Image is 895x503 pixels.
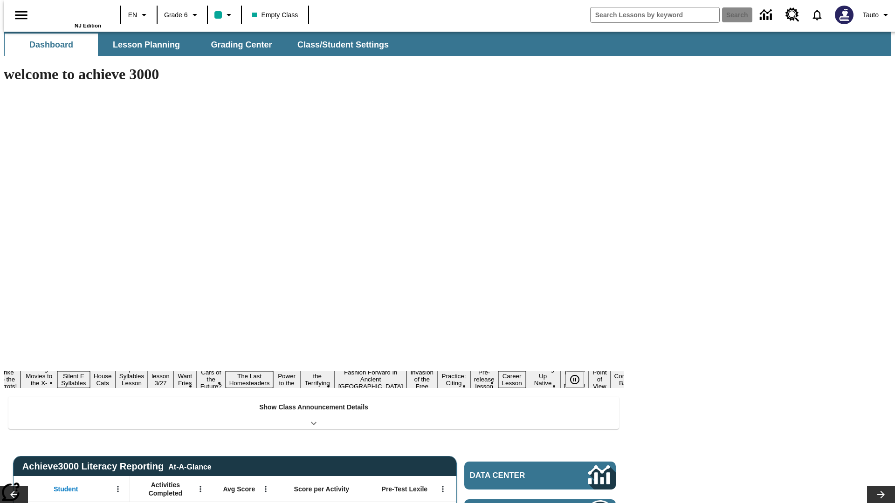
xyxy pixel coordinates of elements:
[470,471,557,480] span: Data Center
[168,461,211,471] div: At-A-Glance
[22,461,212,472] span: Achieve3000 Literacy Reporting
[173,357,197,402] button: Slide 7 Do You Want Fries With That?
[498,371,526,388] button: Slide 16 Career Lesson
[4,66,624,83] h1: welcome to achieve 3000
[252,10,298,20] span: Empty Class
[148,364,173,395] button: Slide 6 Test lesson 3/27 en
[835,6,854,24] img: Avatar
[290,34,396,56] button: Class/Student Settings
[273,364,300,395] button: Slide 10 Solar Power to the People
[863,10,879,20] span: Tauto
[135,481,196,497] span: Activities Completed
[565,371,584,388] button: Pause
[193,482,207,496] button: Open Menu
[223,485,255,493] span: Avg Score
[7,1,35,29] button: Open side menu
[294,485,350,493] span: Score per Activity
[21,364,57,395] button: Slide 2 Taking Movies to the X-Dimension
[4,32,891,56] div: SubNavbar
[90,357,116,402] button: Slide 4 Where Do House Cats Come From?
[805,3,829,27] a: Notifications
[5,34,98,56] button: Dashboard
[41,4,101,23] a: Home
[259,402,368,412] p: Show Class Announcement Details
[4,34,397,56] div: SubNavbar
[780,2,805,27] a: Resource Center, Will open in new tab
[128,10,137,20] span: EN
[164,10,188,20] span: Grade 6
[75,23,101,28] span: NJ Edition
[754,2,780,28] a: Data Center
[565,371,593,388] div: Pause
[124,7,154,23] button: Language: EN, Select a language
[591,7,719,22] input: search field
[867,486,895,503] button: Lesson carousel, Next
[57,371,89,388] button: Slide 3 Silent E Syllables
[41,3,101,28] div: Home
[437,364,470,395] button: Slide 14 Mixed Practice: Citing Evidence
[195,34,288,56] button: Grading Center
[226,371,274,388] button: Slide 9 The Last Homesteaders
[436,482,450,496] button: Open Menu
[54,485,78,493] span: Student
[111,482,125,496] button: Open Menu
[259,482,273,496] button: Open Menu
[300,364,335,395] button: Slide 11 Attack of the Terrifying Tomatoes
[560,367,589,391] button: Slide 18 Hooray for Constitution Day!
[382,485,428,493] span: Pre-Test Lexile
[100,34,193,56] button: Lesson Planning
[406,360,437,398] button: Slide 13 The Invasion of the Free CD
[829,3,859,27] button: Select a new avatar
[859,7,895,23] button: Profile/Settings
[589,367,610,391] button: Slide 19 Point of View
[526,364,560,395] button: Slide 17 Cooking Up Native Traditions
[160,7,204,23] button: Grade: Grade 6, Select a grade
[470,367,498,391] button: Slide 15 Pre-release lesson
[464,462,616,489] a: Data Center
[611,364,655,395] button: Slide 20 The Constitution's Balancing Act
[197,367,226,391] button: Slide 8 Cars of the Future?
[116,364,148,395] button: Slide 5 Open Syllables Lesson 3
[8,397,619,429] div: Show Class Announcement Details
[335,367,407,391] button: Slide 12 Fashion Forward in Ancient Rome
[211,7,238,23] button: Class color is teal. Change class color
